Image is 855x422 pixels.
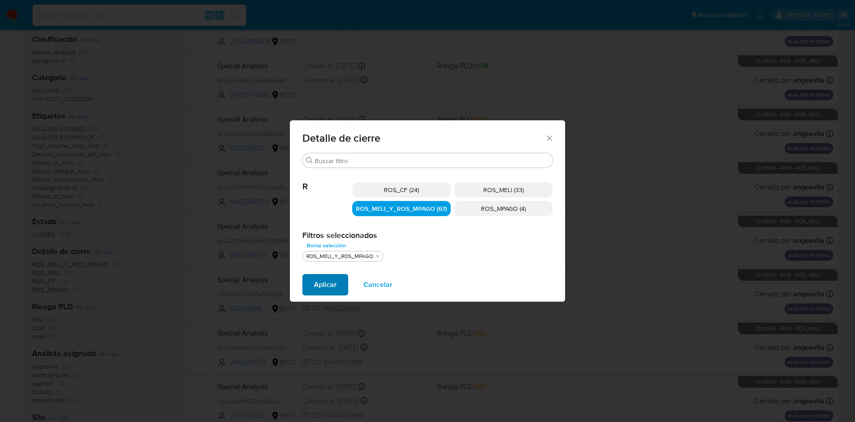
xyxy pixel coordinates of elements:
[307,241,346,250] span: Borrar selección
[384,185,419,194] span: ROS_CF (24)
[352,201,451,216] div: ROS_MELI_Y_ROS_MPAGO (67)
[352,274,404,295] button: Cancelar
[302,168,352,192] span: R
[356,204,447,213] span: ROS_MELI_Y_ROS_MPAGO (67)
[306,157,313,164] button: Buscar
[454,182,553,197] div: ROS_MELI (33)
[352,182,451,197] div: ROS_CF (24)
[483,185,524,194] span: ROS_MELI (33)
[314,275,337,295] span: Aplicar
[305,253,375,260] div: ROS_MELI_Y_ROS_MPAGO
[315,157,549,165] input: Buscar filtro
[454,201,553,216] div: ROS_MPAGO (4)
[363,275,392,295] span: Cancelar
[374,253,381,260] button: quitar ROS_MELI_Y_ROS_MPAGO
[302,133,545,143] span: Detalle de cierre
[302,240,350,251] button: Borrar selección
[302,230,553,240] h2: Filtros seleccionados
[545,134,553,142] button: Cerrar
[481,204,526,213] span: ROS_MPAGO (4)
[302,274,348,295] button: Aplicar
